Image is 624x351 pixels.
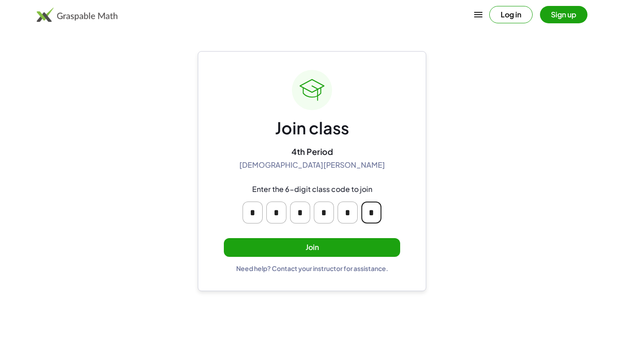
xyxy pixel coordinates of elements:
input: Please enter OTP character 3 [290,202,310,223]
div: 4th Period [291,146,333,157]
input: Please enter OTP character 5 [338,202,358,223]
div: Join class [275,117,349,139]
input: Please enter OTP character 6 [361,202,381,223]
input: Please enter OTP character 1 [243,202,263,223]
button: Log in [489,6,533,23]
div: Enter the 6-digit class code to join [252,185,372,194]
div: [DEMOGRAPHIC_DATA][PERSON_NAME] [239,160,385,170]
button: Join [224,238,400,257]
input: Please enter OTP character 2 [266,202,286,223]
div: Need help? Contact your instructor for assistance. [236,264,388,272]
button: Sign up [540,6,587,23]
input: Please enter OTP character 4 [314,202,334,223]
